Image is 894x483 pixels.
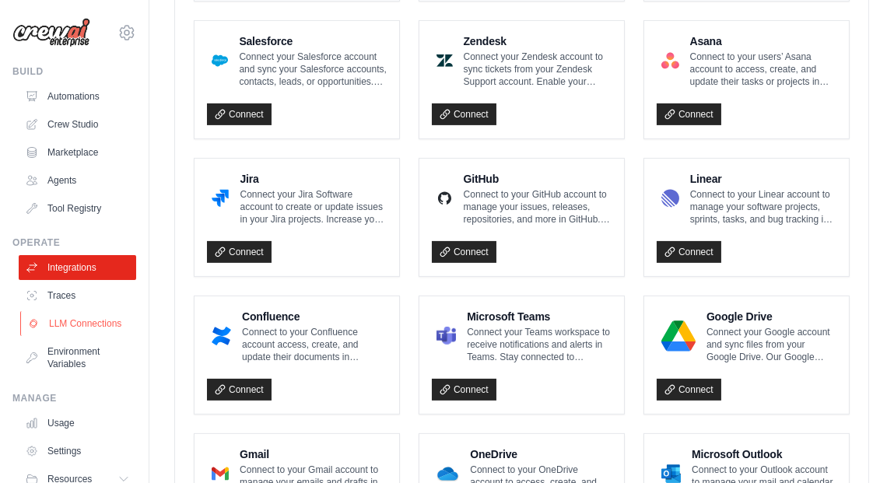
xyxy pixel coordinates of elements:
[436,320,456,352] img: Microsoft Teams Logo
[12,18,90,47] img: Logo
[470,446,612,462] h4: OneDrive
[19,84,136,109] a: Automations
[212,183,229,214] img: Jira Logo
[661,320,696,352] img: Google Drive Logo
[19,140,136,165] a: Marketplace
[706,326,836,363] p: Connect your Google account and sync files from your Google Drive. Our Google Drive integration e...
[212,320,231,352] img: Confluence Logo
[436,45,453,76] img: Zendesk Logo
[240,446,387,462] h4: Gmail
[690,188,836,226] p: Connect to your Linear account to manage your software projects, sprints, tasks, and bug tracking...
[19,112,136,137] a: Crew Studio
[432,379,496,401] a: Connect
[19,196,136,221] a: Tool Registry
[464,33,612,49] h4: Zendesk
[207,241,272,263] a: Connect
[242,326,387,363] p: Connect to your Confluence account access, create, and update their documents in Confluence. Incr...
[692,446,836,462] h4: Microsoft Outlook
[19,283,136,308] a: Traces
[436,183,453,214] img: GitHub Logo
[19,339,136,376] a: Environment Variables
[239,33,387,49] h4: Salesforce
[464,51,612,88] p: Connect your Zendesk account to sync tickets from your Zendesk Support account. Enable your suppo...
[240,188,387,226] p: Connect your Jira Software account to create or update issues in your Jira projects. Increase you...
[467,309,612,324] h4: Microsoft Teams
[12,236,136,249] div: Operate
[19,411,136,436] a: Usage
[464,171,612,187] h4: GitHub
[467,326,612,363] p: Connect your Teams workspace to receive notifications and alerts in Teams. Stay connected to impo...
[657,103,721,125] a: Connect
[706,309,836,324] h4: Google Drive
[690,51,836,88] p: Connect to your users’ Asana account to access, create, and update their tasks or projects in [GE...
[464,188,612,226] p: Connect to your GitHub account to manage your issues, releases, repositories, and more in GitHub....
[661,45,679,76] img: Asana Logo
[19,255,136,280] a: Integrations
[661,183,679,214] img: Linear Logo
[19,439,136,464] a: Settings
[207,103,272,125] a: Connect
[12,392,136,404] div: Manage
[212,45,228,76] img: Salesforce Logo
[432,241,496,263] a: Connect
[432,103,496,125] a: Connect
[690,171,836,187] h4: Linear
[657,379,721,401] a: Connect
[19,168,136,193] a: Agents
[240,171,387,187] h4: Jira
[239,51,387,88] p: Connect your Salesforce account and sync your Salesforce accounts, contacts, leads, or opportunit...
[12,65,136,78] div: Build
[242,309,387,324] h4: Confluence
[690,33,836,49] h4: Asana
[207,379,272,401] a: Connect
[20,311,138,336] a: LLM Connections
[657,241,721,263] a: Connect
